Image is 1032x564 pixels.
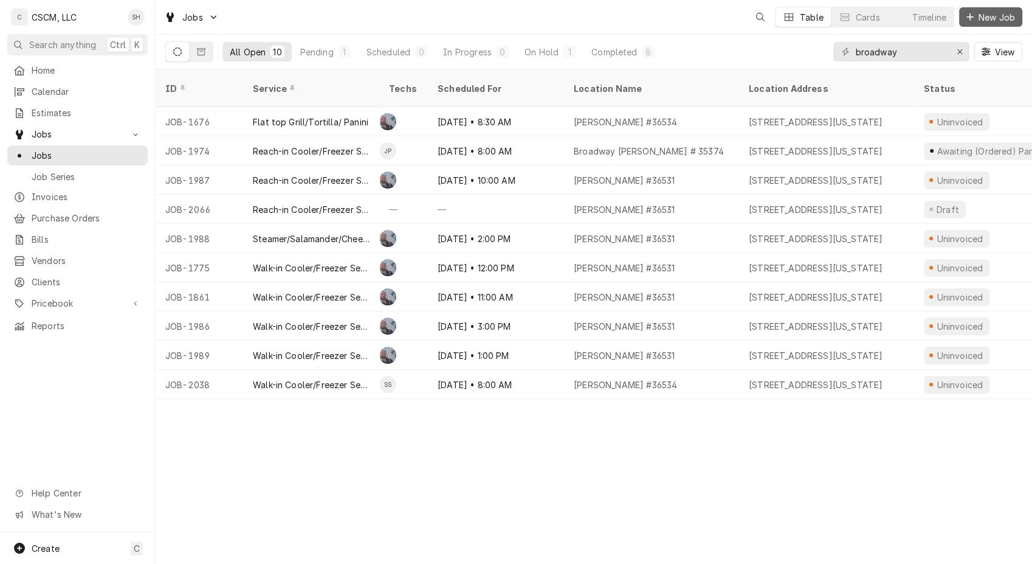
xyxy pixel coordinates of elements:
div: SH [128,9,145,26]
div: Sam Smith's Avatar [379,376,396,393]
div: [PERSON_NAME] #36534 [574,116,677,128]
div: Uninvoiced [935,174,985,187]
div: [DATE] • 11:00 AM [428,282,564,312]
span: Ctrl [110,38,126,51]
a: Go to Jobs [7,124,148,144]
div: CL [379,318,396,335]
div: Draft [935,203,961,216]
div: Timeline [912,11,946,24]
div: [DATE] • 10:00 AM [428,165,564,195]
div: [STREET_ADDRESS][US_STATE] [749,262,882,274]
div: CL [379,230,396,247]
div: JOB-1676 [156,107,243,136]
div: Location Address [749,82,902,95]
div: Reach-in Cooler/Freezer Service [253,145,370,158]
div: Location Name [574,82,727,95]
a: Estimates [7,103,148,123]
div: [STREET_ADDRESS][US_STATE] [749,320,882,333]
div: C [11,9,28,26]
span: Create [32,543,60,554]
div: Chris Lynch's Avatar [379,113,396,130]
div: Steamer/Salamander/Cheesemelter Service [253,232,370,245]
div: CL [379,113,396,130]
div: JOB-2066 [156,195,243,224]
a: Job Series [7,167,148,187]
button: Open search [751,7,770,27]
div: In Progress [443,46,492,58]
span: Jobs [182,11,203,24]
div: [STREET_ADDRESS][US_STATE] [749,203,882,216]
div: Uninvoiced [935,291,985,304]
button: View [974,42,1022,61]
input: Keyword search [855,42,946,61]
div: CL [379,347,396,364]
div: Reach-in Cooler/Freezer Service [253,174,370,187]
span: Bills [32,233,142,246]
div: Uninvoiced [935,262,985,274]
div: Pending [300,46,334,58]
div: [STREET_ADDRESS][US_STATE] [749,174,882,187]
div: Serra Heyen's Avatar [128,9,145,26]
span: Vendors [32,254,142,267]
div: Flat top Grill/Tortilla/ Panini [253,116,368,128]
div: On Hold [525,46,559,58]
div: [PERSON_NAME] #36531 [574,203,675,216]
div: JOB-1775 [156,253,243,282]
span: Jobs [32,128,123,141]
div: Walk-in Cooler/Freezer Service Call [253,320,370,333]
div: [STREET_ADDRESS][US_STATE] [749,378,882,391]
button: New Job [959,7,1022,27]
div: Chris Lynch's Avatar [379,288,396,305]
span: View [992,46,1017,58]
div: 1 [566,46,573,58]
span: Estimates [32,106,142,119]
div: Table [800,11,824,24]
div: Scheduled [366,46,410,58]
div: [PERSON_NAME] #36531 [574,291,675,304]
a: Go to What's New [7,504,148,524]
span: C [134,542,140,555]
div: 0 [499,46,506,58]
span: Pricebook [32,297,123,310]
div: 8 [645,46,652,58]
div: CSCM, LLC [32,11,77,24]
button: Erase input [950,42,969,61]
div: Chris Lynch's Avatar [379,259,396,276]
div: JOB-2038 [156,370,243,399]
div: Uninvoiced [935,232,985,245]
span: What's New [32,508,140,521]
div: JOB-1987 [156,165,243,195]
div: Completed [591,46,637,58]
div: All Open [230,46,266,58]
div: JOB-1989 [156,341,243,370]
div: Uninvoiced [935,349,985,362]
div: JP [379,142,396,159]
div: Scheduled For [438,82,552,95]
div: [STREET_ADDRESS][US_STATE] [749,145,882,158]
div: — [379,195,428,224]
div: Cards [856,11,880,24]
div: CL [379,172,396,189]
div: JOB-1988 [156,224,243,253]
div: Reach-in Cooler/Freezer Service [253,203,370,216]
div: Uninvoiced [935,320,985,333]
div: Jonnie Pakovich's Avatar [379,142,396,159]
button: Search anythingCtrlK [7,34,148,55]
span: Clients [32,276,142,288]
div: [DATE] • 8:00 AM [428,136,564,165]
div: 1 [341,46,348,58]
span: K [134,38,140,51]
span: Job Series [32,170,142,183]
span: Invoices [32,190,142,203]
div: [PERSON_NAME] #36531 [574,262,675,274]
div: [PERSON_NAME] #36531 [574,232,675,245]
div: JOB-1861 [156,282,243,312]
div: [DATE] • 3:00 PM [428,312,564,341]
a: Reports [7,316,148,336]
div: Chris Lynch's Avatar [379,172,396,189]
span: Help Center [32,487,140,500]
span: Search anything [29,38,96,51]
div: [PERSON_NAME] #36534 [574,378,677,391]
div: [DATE] • 2:00 PM [428,224,564,253]
div: Chris Lynch's Avatar [379,347,396,364]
